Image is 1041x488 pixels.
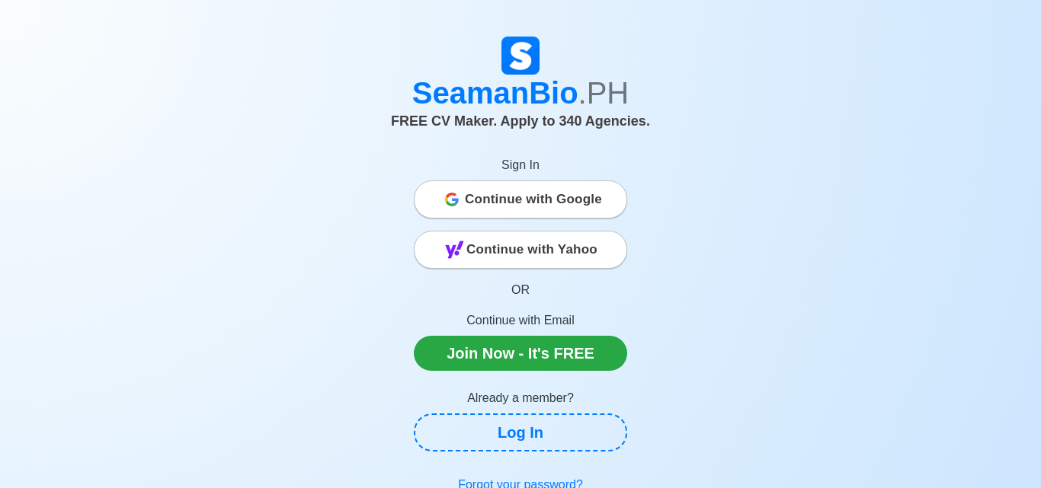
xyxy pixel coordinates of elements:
h1: SeamanBio [98,75,943,111]
span: .PH [578,76,629,110]
a: Log In [414,413,627,451]
p: Continue with Email [414,311,627,330]
p: Sign In [414,156,627,174]
span: FREE CV Maker. Apply to 340 Agencies. [391,113,650,129]
p: OR [414,281,627,299]
button: Continue with Google [414,180,627,218]
span: Continue with Yahoo [466,234,597,265]
a: Join Now - It's FREE [414,336,627,371]
p: Already a member? [414,389,627,407]
img: Logo [501,37,540,75]
button: Continue with Yahoo [414,231,627,269]
span: Continue with Google [465,184,602,215]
